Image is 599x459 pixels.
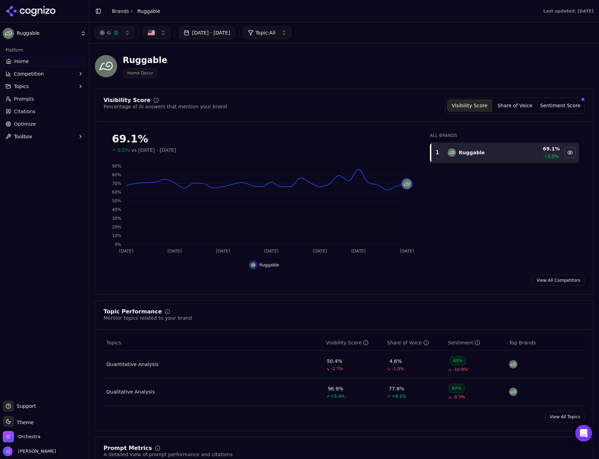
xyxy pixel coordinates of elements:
tspan: 80% [112,172,121,177]
div: Visibility Score [326,339,369,346]
button: Visibility Score [447,99,492,112]
button: Sentiment Score [538,99,583,112]
span: Top Brands [509,339,536,346]
span: -10.9% [453,367,468,372]
tspan: [DATE] [313,249,327,254]
img: Ruggable [3,28,14,39]
span: Theme [14,420,33,425]
span: Support [14,403,36,410]
div: 65% [450,356,466,365]
span: vs [DATE] - [DATE] [131,147,176,154]
button: Competition [3,68,86,79]
span: ↘ [448,394,452,400]
span: ↗ [387,394,391,399]
span: -0.3% [453,394,465,400]
div: Visibility Score [104,98,151,103]
span: Topics [106,339,121,346]
div: 69.1% [112,133,416,145]
a: Quantitative Analysis [106,361,158,368]
nav: breadcrumb [112,8,160,15]
div: Monitor topics related to your brand [104,314,192,321]
tspan: [DATE] [119,249,134,254]
img: ruggable [402,179,412,189]
tspan: 10% [112,233,121,238]
img: ruggable [509,360,517,368]
span: 0.5% [117,147,130,154]
span: ↘ [326,366,329,372]
span: -1.0% [392,366,404,372]
button: Share of Voice [492,99,538,112]
tspan: [DATE] [400,249,414,254]
div: Sentiment [448,339,480,346]
th: visibilityScore [323,335,384,351]
span: Home Decor [123,69,158,78]
div: A detailed view of prompt performance and citations [104,451,233,458]
tspan: [DATE] [351,249,366,254]
div: Last updated: [DATE] [543,8,593,14]
span: +5.4% [331,394,345,399]
a: Home [3,56,86,67]
div: 67% [449,384,464,393]
img: ruggable [250,262,256,268]
button: [DATE] - [DATE] [179,26,235,39]
span: ↘ [448,367,452,372]
button: Toolbox [3,131,86,142]
div: Prompt Metrics [104,445,152,451]
span: Prompts [14,95,34,102]
tspan: 20% [112,225,121,229]
a: Brands [112,8,129,14]
div: 1 [434,148,441,157]
span: -2.7% [331,366,343,372]
tspan: [DATE] [264,249,279,254]
div: 50.4% [327,358,342,365]
div: Ruggable [123,55,167,66]
tspan: 70% [112,181,121,186]
div: 4.6% [389,358,402,365]
tspan: [DATE] [167,249,182,254]
span: 0.5 % [548,154,559,159]
img: Jeff Jensen [3,446,13,456]
img: Ruggable [95,55,117,77]
tr: 1ruggableRuggable69.1%0.5%Hide ruggable data [431,142,579,163]
tspan: 40% [112,207,121,212]
button: Hide ruggable data [564,147,576,158]
div: Data table [104,335,585,406]
span: [PERSON_NAME] [15,448,56,454]
span: Topic: All [256,29,275,36]
div: 77.8% [389,385,404,392]
img: ruggable [448,148,456,157]
span: Ruggable [17,30,78,37]
span: +9.1% [392,394,406,399]
a: View All Topics [545,411,585,422]
span: Orchestra [18,434,40,440]
div: Topic Performance [104,309,162,314]
span: Citations [14,108,36,115]
span: ↘ [387,366,391,372]
div: Data table [430,142,579,163]
a: Qualitative Analysis [106,388,155,395]
span: Home [14,58,29,65]
span: Toolbox [14,133,32,140]
div: 69.1 % [522,145,560,152]
th: Topics [104,335,323,351]
img: US [148,29,155,36]
span: Optimize [14,120,36,127]
a: View All Competitors [532,275,585,286]
div: Ruggable [459,149,485,156]
span: Topics [14,83,29,90]
th: sentiment [445,335,506,351]
tspan: 30% [112,216,121,221]
a: Prompts [3,93,86,104]
tspan: 90% [112,164,121,169]
button: Topics [3,81,86,92]
button: Open organization switcher [3,431,40,442]
th: Top Brands [506,335,585,351]
tspan: 60% [112,190,121,195]
a: Optimize [3,118,86,130]
img: Orchestra [3,431,14,442]
div: Open Intercom Messenger [575,425,592,442]
button: Hide ruggable data [249,261,279,269]
div: Platform [3,45,86,56]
